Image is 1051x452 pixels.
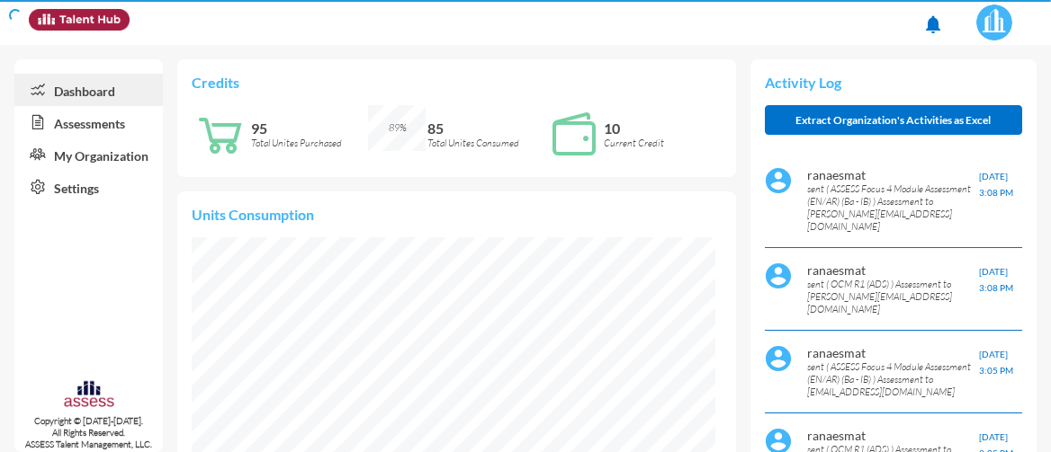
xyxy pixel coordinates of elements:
a: Settings [14,171,163,203]
img: default%20profile%20image.svg [765,262,792,289]
span: [DATE] 3:08 PM [979,171,1013,198]
span: [DATE] 3:08 PM [979,266,1013,293]
p: ranaesmat [807,262,979,278]
p: 95 [251,120,369,137]
p: Current Credit [604,137,722,149]
p: 10 [604,120,722,137]
p: Copyright © [DATE]-[DATE]. All Rights Reserved. ASSESS Talent Management, LLC. [14,415,163,450]
p: ranaesmat [807,428,979,443]
p: Units Consumption [192,206,721,223]
p: sent ( OCM R1 (ADS) ) Assessment to [PERSON_NAME][EMAIL_ADDRESS][DOMAIN_NAME] [807,278,979,315]
span: [DATE] 3:05 PM [979,349,1013,376]
p: Activity Log [765,74,1022,91]
p: sent ( ASSESS Focus 4 Module Assessment (EN/AR) (Ba - IB) ) Assessment to [EMAIL_ADDRESS][DOMAIN_... [807,360,979,398]
a: My Organization [14,138,163,171]
img: default%20profile%20image.svg [765,167,792,194]
a: Assessments [14,106,163,138]
span: 89% [389,121,407,134]
img: assesscompany-logo.png [63,379,115,412]
button: Extract Organization's Activities as Excel [765,105,1022,135]
mat-icon: notifications [922,13,944,35]
p: ranaesmat [807,345,979,360]
p: Credits [192,74,721,91]
p: Total Unites Purchased [251,137,369,149]
img: default%20profile%20image.svg [765,345,792,372]
p: Total Unites Consumed [427,137,545,149]
p: ranaesmat [807,167,979,182]
p: 85 [427,120,545,137]
p: sent ( ASSESS Focus 4 Module Assessment (EN/AR) (Ba - IB) ) Assessment to [PERSON_NAME][EMAIL_ADD... [807,182,979,233]
a: Dashboard [14,74,163,106]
